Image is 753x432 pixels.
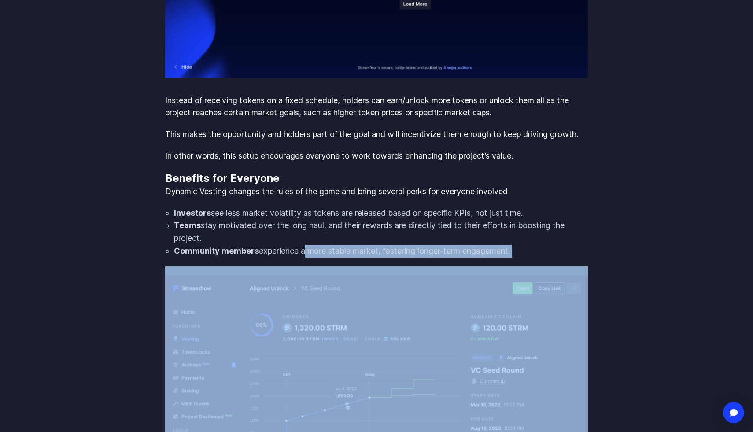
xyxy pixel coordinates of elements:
[723,402,744,423] div: Open Intercom Messenger
[174,219,588,245] li: stay motivated over the long haul, and their rewards are directly tied to their efforts in boosti...
[174,208,211,218] strong: Investors
[174,245,588,258] li: experience a more stable market, fostering longer-term engagement.
[165,94,588,120] p: Instead of receiving tokens on a fixed schedule, holders can earn/unlock more tokens or unlock th...
[165,172,280,185] strong: Benefits for Everyone
[165,128,588,141] p: This makes the opportunity and holders part of the goal and will incentivize them enough to keep ...
[165,185,588,198] p: Dynamic Vesting changes the rules of the game and bring several perks for everyone involved
[174,246,259,255] strong: Community members
[174,221,201,230] strong: Teams
[165,150,588,162] p: In other words, this setup encourages everyone to work towards enhancing the project’s value.
[174,207,588,220] li: see less market volatility as tokens are released based on specific KPIs, not just time.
